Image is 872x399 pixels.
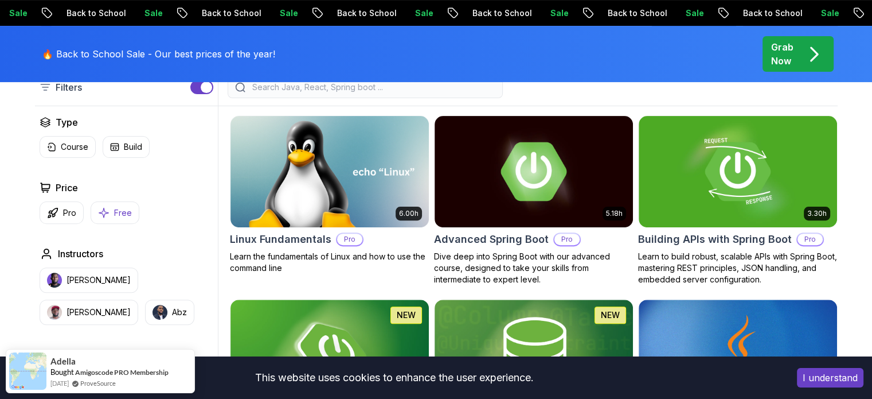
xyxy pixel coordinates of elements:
p: Sale [406,7,443,19]
button: instructor imgAbz [145,300,194,325]
p: 3.30h [807,209,827,218]
p: NEW [601,309,620,321]
img: instructor img [152,305,167,320]
img: instructor img [47,273,62,288]
button: Free [91,202,139,224]
p: Back to School [463,7,541,19]
img: Linux Fundamentals card [230,116,429,227]
p: Pro [554,234,580,245]
div: This website uses cookies to enhance the user experience. [9,365,780,390]
a: ProveSource [80,378,116,388]
h2: Instructors [58,247,103,261]
p: Sale [541,7,578,19]
h2: Building APIs with Spring Boot [638,231,792,247]
button: Build [103,136,150,158]
a: Advanced Spring Boot card5.18hAdvanced Spring BootProDive deep into Spring Boot with our advanced... [434,115,634,285]
p: NEW [397,309,416,321]
p: Build [124,141,142,153]
p: Learn the fundamentals of Linux and how to use the command line [230,251,429,274]
h2: Type [56,115,78,129]
h2: Advanced Spring Boot [434,231,549,247]
p: Back to School [599,7,677,19]
p: 5.18h [606,209,623,218]
p: [PERSON_NAME] [67,274,131,286]
p: Sale [677,7,713,19]
p: Back to School [57,7,135,19]
p: Pro [337,234,362,245]
button: instructor img[PERSON_NAME] [40,268,138,293]
p: 6.00h [399,209,419,218]
span: Adella [50,357,76,366]
p: Abz [172,307,187,318]
img: instructor img [47,305,62,320]
a: Linux Fundamentals card6.00hLinux FundamentalsProLearn the fundamentals of Linux and how to use t... [230,115,429,274]
span: [DATE] [50,378,69,388]
p: Sale [135,7,172,19]
p: Grab Now [771,40,793,68]
img: Advanced Spring Boot card [435,116,633,227]
h2: Duration [56,348,92,362]
a: Building APIs with Spring Boot card3.30hBuilding APIs with Spring BootProLearn to build robust, s... [638,115,838,285]
button: Course [40,136,96,158]
p: Dive deep into Spring Boot with our advanced course, designed to take your skills from intermedia... [434,251,634,285]
h2: Price [56,181,78,195]
p: Sale [271,7,307,19]
img: Building APIs with Spring Boot card [639,116,837,227]
p: Back to School [328,7,406,19]
p: Back to School [193,7,271,19]
p: Sale [812,7,848,19]
p: Pro [797,234,823,245]
p: [PERSON_NAME] [67,307,131,318]
button: instructor img[PERSON_NAME] [40,300,138,325]
input: Search Java, React, Spring boot ... [250,82,495,93]
p: Learn to build robust, scalable APIs with Spring Boot, mastering REST principles, JSON handling, ... [638,251,838,285]
p: Back to School [734,7,812,19]
p: Free [114,207,132,219]
button: Pro [40,202,84,224]
p: 🔥 Back to School Sale - Our best prices of the year! [42,47,275,61]
p: Course [61,141,88,153]
a: Amigoscode PRO Membership [75,368,169,377]
span: Bought [50,367,74,377]
p: Filters [56,80,82,94]
h2: Linux Fundamentals [230,231,331,247]
p: Pro [63,207,76,219]
img: provesource social proof notification image [9,352,46,390]
button: Accept cookies [797,368,863,388]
